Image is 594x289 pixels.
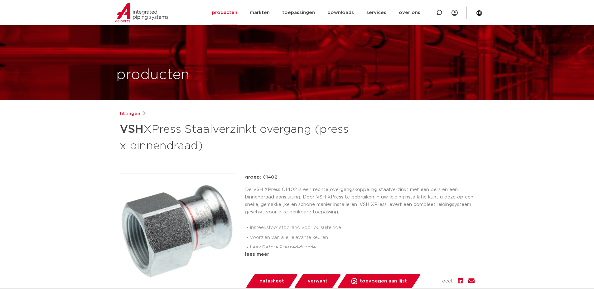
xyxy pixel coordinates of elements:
span: datasheet [259,276,284,286]
p: groep: C1402 [245,174,475,181]
img: Product Image for VSH XPress Staalverzinkt overgang (press x binnendraad) [120,174,235,288]
li: voorzien van alle relevante keuren [250,233,475,243]
li: insteekstop: stoprand voor buisuiteinde [250,223,475,233]
a: datasheet [245,274,298,289]
h1: producten [116,65,190,85]
span: verwant [308,276,327,286]
h1: XPress Staalverzinkt overgang (press x binnendraad) [120,120,354,154]
div: lees meer [245,251,475,258]
a: fittingen [120,110,140,118]
p: De VSH XPress C1402 is een rechte overgangskoppeling staalverzinkt met een pers en een binnendraa... [245,186,475,216]
a: verwant [293,274,341,289]
span: deel: [442,277,453,285]
li: Leak Before Pressed-functie [250,243,475,253]
span: toevoegen aan lijst [360,276,407,286]
strong: VSH [120,124,143,135]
